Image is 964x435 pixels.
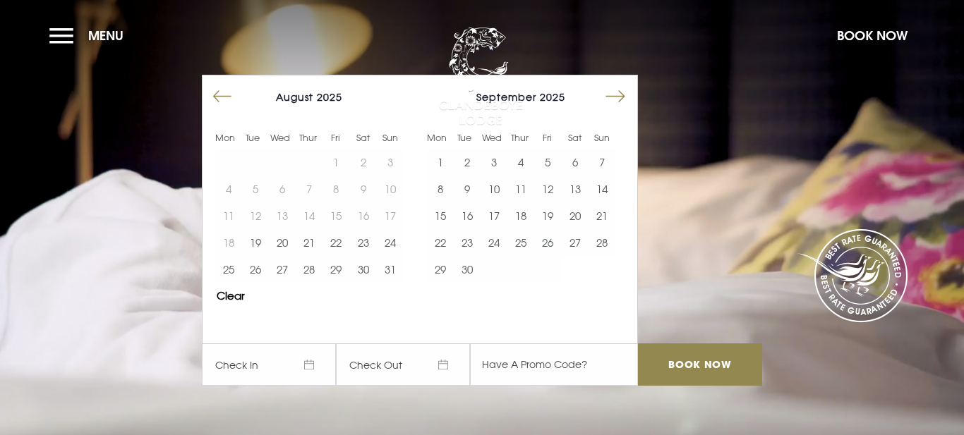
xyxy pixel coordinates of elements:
td: Choose Thursday, September 11, 2025 as your start date. [507,176,534,202]
td: Choose Saturday, September 6, 2025 as your start date. [562,149,589,176]
button: 9 [454,176,481,202]
button: 24 [377,229,404,256]
td: Choose Monday, September 15, 2025 as your start date. [427,202,454,229]
span: 2025 [317,91,342,103]
td: Choose Sunday, September 21, 2025 as your start date. [589,202,615,229]
span: 2025 [540,91,565,103]
span: Menu [88,27,123,44]
td: Choose Tuesday, August 26, 2025 as your start date. [242,256,269,283]
button: 2 [454,149,481,176]
td: Choose Monday, September 29, 2025 as your start date. [427,256,454,283]
td: Choose Friday, September 5, 2025 as your start date. [534,149,561,176]
td: Choose Saturday, August 30, 2025 as your start date. [350,256,377,283]
td: Choose Saturday, September 27, 2025 as your start date. [562,229,589,256]
button: 4 [507,149,534,176]
td: Choose Saturday, September 13, 2025 as your start date. [562,176,589,202]
button: 15 [427,202,454,229]
td: Choose Wednesday, August 27, 2025 as your start date. [269,256,296,283]
button: 11 [507,176,534,202]
button: 20 [562,202,589,229]
span: Check In [202,343,336,386]
button: Clear [217,290,245,301]
button: 23 [454,229,481,256]
td: Choose Friday, August 29, 2025 as your start date. [323,256,349,283]
button: 23 [350,229,377,256]
button: 28 [296,256,323,283]
td: Choose Tuesday, September 9, 2025 as your start date. [454,176,481,202]
button: 26 [242,256,269,283]
button: 21 [296,229,323,256]
button: 3 [481,149,507,176]
td: Choose Thursday, August 28, 2025 as your start date. [296,256,323,283]
button: 22 [323,229,349,256]
span: August [276,91,313,103]
button: 16 [454,202,481,229]
td: Choose Friday, August 22, 2025 as your start date. [323,229,349,256]
td: Choose Thursday, August 21, 2025 as your start date. [296,229,323,256]
td: Choose Friday, September 26, 2025 as your start date. [534,229,561,256]
td: Choose Wednesday, September 24, 2025 as your start date. [481,229,507,256]
td: Choose Tuesday, September 30, 2025 as your start date. [454,256,481,283]
input: Have A Promo Code? [470,343,638,386]
button: 10 [481,176,507,202]
button: 8 [427,176,454,202]
td: Choose Monday, August 25, 2025 as your start date. [215,256,242,283]
button: 30 [454,256,481,283]
button: 28 [589,229,615,256]
td: Choose Sunday, September 28, 2025 as your start date. [589,229,615,256]
button: Book Now [830,20,915,51]
button: 22 [427,229,454,256]
button: 12 [534,176,561,202]
td: Choose Wednesday, September 3, 2025 as your start date. [481,149,507,176]
button: 24 [481,229,507,256]
button: 31 [377,256,404,283]
button: Menu [49,20,131,51]
button: 25 [507,229,534,256]
button: 27 [269,256,296,283]
button: 6 [562,149,589,176]
td: Choose Saturday, September 20, 2025 as your start date. [562,202,589,229]
button: 19 [534,202,561,229]
button: 30 [350,256,377,283]
td: Choose Thursday, September 18, 2025 as your start date. [507,202,534,229]
td: Choose Monday, September 1, 2025 as your start date. [427,149,454,176]
button: 29 [323,256,349,283]
td: Choose Sunday, September 7, 2025 as your start date. [589,149,615,176]
button: 20 [269,229,296,256]
td: Choose Wednesday, August 20, 2025 as your start date. [269,229,296,256]
td: Choose Tuesday, September 16, 2025 as your start date. [454,202,481,229]
input: Book Now [638,343,762,386]
button: 7 [589,149,615,176]
td: Choose Monday, September 8, 2025 as your start date. [427,176,454,202]
button: 19 [242,229,269,256]
td: Choose Wednesday, September 17, 2025 as your start date. [481,202,507,229]
button: 14 [589,176,615,202]
button: 17 [481,202,507,229]
button: Move backward to switch to the previous month. [209,83,236,110]
button: 5 [534,149,561,176]
td: Choose Sunday, August 24, 2025 as your start date. [377,229,404,256]
button: Move forward to switch to the next month. [602,83,629,110]
td: Choose Tuesday, September 23, 2025 as your start date. [454,229,481,256]
td: Choose Wednesday, September 10, 2025 as your start date. [481,176,507,202]
td: Choose Sunday, September 14, 2025 as your start date. [589,176,615,202]
td: Choose Saturday, August 23, 2025 as your start date. [350,229,377,256]
td: Choose Sunday, August 31, 2025 as your start date. [377,256,404,283]
button: 13 [562,176,589,202]
td: Choose Tuesday, August 19, 2025 as your start date. [242,229,269,256]
button: 26 [534,229,561,256]
button: 25 [215,256,242,283]
td: Choose Thursday, September 4, 2025 as your start date. [507,149,534,176]
td: Choose Friday, September 19, 2025 as your start date. [534,202,561,229]
td: Choose Monday, September 22, 2025 as your start date. [427,229,454,256]
span: Check Out [336,343,470,386]
td: Choose Thursday, September 25, 2025 as your start date. [507,229,534,256]
img: Clandeboye Lodge [438,27,523,126]
button: 29 [427,256,454,283]
td: Choose Tuesday, September 2, 2025 as your start date. [454,149,481,176]
button: 18 [507,202,534,229]
button: 27 [562,229,589,256]
td: Choose Friday, September 12, 2025 as your start date. [534,176,561,202]
button: 1 [427,149,454,176]
button: 21 [589,202,615,229]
